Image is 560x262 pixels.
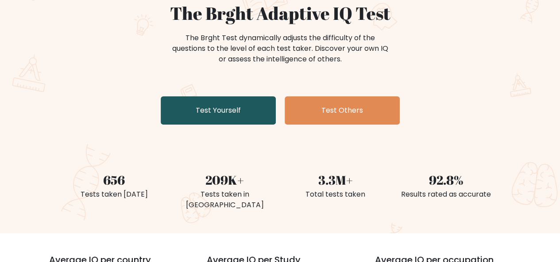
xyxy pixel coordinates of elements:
div: The Brght Test dynamically adjusts the difficulty of the questions to the level of each test take... [170,33,391,65]
h1: The Brght Adaptive IQ Test [64,3,496,24]
a: Test Yourself [161,96,276,125]
div: 656 [64,171,164,189]
div: Total tests taken [286,189,386,200]
div: Results rated as accurate [396,189,496,200]
div: Tests taken [DATE] [64,189,164,200]
div: Tests taken in [GEOGRAPHIC_DATA] [175,189,275,210]
a: Test Others [285,96,400,125]
div: 209K+ [175,171,275,189]
div: 92.8% [396,171,496,189]
div: 3.3M+ [286,171,386,189]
